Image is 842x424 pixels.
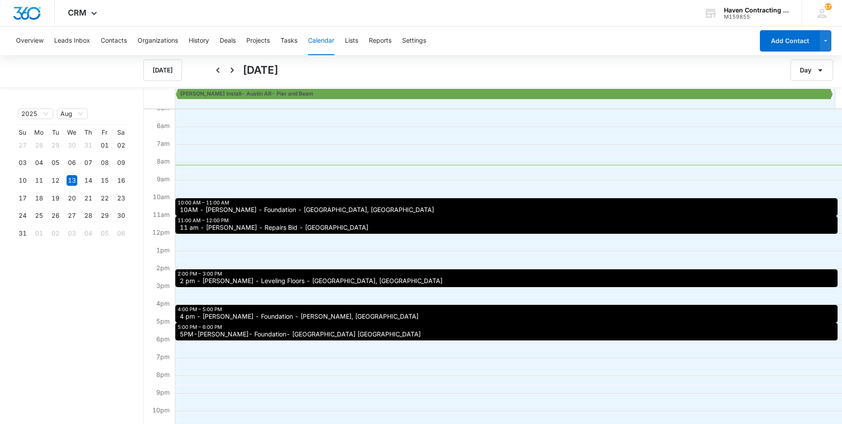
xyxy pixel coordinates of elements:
div: 27 [17,140,28,151]
div: 22 [99,193,110,204]
div: 04 [34,157,44,168]
button: Lists [345,27,358,55]
div: 31 [17,228,28,239]
div: 25 [34,210,44,221]
span: 8pm [154,371,172,378]
div: 26 [50,210,61,221]
span: 12pm [150,228,172,236]
span: 9am [154,175,172,183]
div: 10 [17,175,28,186]
button: Back [211,63,225,77]
td: 2025-08-05 [47,154,63,172]
span: 10AM - [PERSON_NAME] - Foundation - [GEOGRAPHIC_DATA], [GEOGRAPHIC_DATA] [180,207,434,213]
td: 2025-08-26 [47,207,63,225]
div: account id [724,14,789,20]
span: CRM [68,8,87,17]
button: Projects [246,27,270,55]
button: Calendar [308,27,334,55]
td: 2025-08-20 [63,189,80,207]
div: 30 [67,140,77,151]
div: 17 [17,193,28,204]
td: 2025-08-10 [14,172,31,189]
div: 06 [67,157,77,168]
td: 2025-09-03 [63,224,80,242]
div: 28 [83,210,94,221]
td: 2025-08-04 [31,154,47,172]
div: 2:00 PM – 3:00 PM [178,270,224,278]
td: 2025-08-11 [31,172,47,189]
td: 2025-08-27 [63,207,80,225]
div: account name [724,7,789,14]
td: 2025-08-15 [96,172,113,189]
div: 30 [116,210,126,221]
div: 21 [83,193,94,204]
div: 10:00 AM – 11:00 AM: 10AM - Mark Campbell - Foundation - Kirbyville, MO [175,198,838,216]
button: History [189,27,209,55]
span: 7pm [154,353,172,360]
div: Serio Install- Austin AR- Pier and Beam [178,90,830,98]
td: 2025-07-30 [63,136,80,154]
td: 2025-07-28 [31,136,47,154]
td: 2025-09-06 [113,224,129,242]
div: 06 [116,228,126,239]
td: 2025-08-31 [14,224,31,242]
span: 5PM-[PERSON_NAME]- Foundation- [GEOGRAPHIC_DATA] [GEOGRAPHIC_DATA] [180,331,421,337]
span: 2pm [154,264,172,272]
div: 5:00 PM – 6:00 PM: 5PM-Clive Sanderson- Foundation- Branson MO [175,323,838,340]
th: Th [80,128,96,136]
div: 28 [34,140,44,151]
td: 2025-08-07 [80,154,96,172]
span: 10am [150,193,172,200]
div: 16 [116,175,126,186]
div: 29 [50,140,61,151]
div: 15 [99,175,110,186]
th: Tu [47,128,63,136]
div: 11 [34,175,44,186]
td: 2025-09-04 [80,224,96,242]
div: 31 [83,140,94,151]
div: 01 [99,140,110,151]
span: 1pm [154,246,172,254]
div: 13 [67,175,77,186]
td: 2025-08-24 [14,207,31,225]
td: 2025-08-30 [113,207,129,225]
td: 2025-08-21 [80,189,96,207]
button: Day [791,60,833,81]
td: 2025-08-09 [113,154,129,172]
div: 20 [67,193,77,204]
div: 2:00 PM – 3:00 PM: 2 pm - Bev Oakes - Leveling Floors - Springfield, MO [175,269,838,287]
td: 2025-07-29 [47,136,63,154]
th: Su [14,128,31,136]
td: 2025-08-01 [96,136,113,154]
td: 2025-08-25 [31,207,47,225]
span: 4pm [154,300,172,307]
td: 2025-07-27 [14,136,31,154]
td: 2025-08-14 [80,172,96,189]
span: 2 pm - [PERSON_NAME] - Leveling Floors - [GEOGRAPHIC_DATA], [GEOGRAPHIC_DATA] [180,278,443,284]
div: 14 [83,175,94,186]
div: 11:00 AM – 12:00 PM: 11 am - Jack Rankin - Repairs Bid - Springfield [175,216,838,234]
td: 2025-08-16 [113,172,129,189]
td: 2025-08-13 [63,172,80,189]
div: 18 [34,193,44,204]
th: Mo [31,128,47,136]
span: 10pm [150,406,172,414]
div: 01 [34,228,44,239]
button: Overview [16,27,43,55]
div: 27 [67,210,77,221]
div: 4:00 PM – 5:00 PM [178,306,224,313]
button: Leads Inbox [54,27,90,55]
div: 09 [116,157,126,168]
div: 12 [50,175,61,186]
td: 2025-08-02 [113,136,129,154]
button: Reports [369,27,391,55]
button: Settings [402,27,426,55]
span: 3pm [154,282,172,289]
span: Aug [60,109,84,119]
div: 4:00 PM – 5:00 PM: 4 pm - Nathan Duboi - Foundation - Branson, MO [175,305,838,323]
div: 5:00 PM – 6:00 PM [178,324,224,331]
th: Fr [96,128,113,136]
h1: [DATE] [243,62,278,78]
div: 03 [67,228,77,239]
span: 5am [154,104,172,112]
